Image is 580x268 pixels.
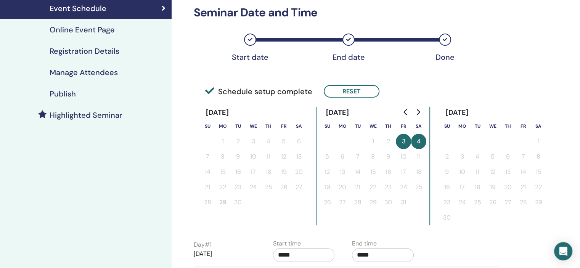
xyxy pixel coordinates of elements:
button: 3 [396,134,411,149]
h4: Manage Attendees [50,68,118,77]
h4: Online Event Page [50,25,115,34]
button: 15 [531,164,546,180]
button: 22 [365,180,381,195]
div: [DATE] [200,107,235,119]
button: 13 [500,164,516,180]
div: Done [426,53,464,62]
button: 3 [455,149,470,164]
button: 29 [215,195,230,210]
th: Saturday [531,119,546,134]
button: 24 [396,180,411,195]
button: 29 [365,195,381,210]
button: 11 [411,149,426,164]
button: 13 [335,164,350,180]
th: Saturday [411,119,426,134]
button: 11 [261,149,276,164]
button: 10 [455,164,470,180]
button: 21 [350,180,365,195]
th: Thursday [500,119,516,134]
th: Friday [276,119,291,134]
button: 17 [246,164,261,180]
button: 8 [365,149,381,164]
button: 21 [200,180,215,195]
button: 7 [350,149,365,164]
button: 22 [215,180,230,195]
th: Friday [516,119,531,134]
button: 23 [230,180,246,195]
button: 28 [516,195,531,210]
h4: Event Schedule [50,4,106,13]
button: 20 [291,164,307,180]
div: End date [329,53,368,62]
button: 4 [470,149,485,164]
button: 24 [455,195,470,210]
button: 27 [500,195,516,210]
button: 2 [230,134,246,149]
button: 18 [470,180,485,195]
button: 18 [411,164,426,180]
button: 4 [411,134,426,149]
h4: Highlighted Seminar [50,111,122,120]
button: 10 [246,149,261,164]
th: Monday [455,119,470,134]
button: 18 [261,164,276,180]
button: 8 [531,149,546,164]
th: Sunday [439,119,455,134]
button: 7 [200,149,215,164]
button: 28 [200,195,215,210]
button: 9 [439,164,455,180]
div: Open Intercom Messenger [554,242,572,260]
th: Tuesday [470,119,485,134]
button: 1 [531,134,546,149]
button: 15 [215,164,230,180]
button: 6 [291,134,307,149]
button: 26 [320,195,335,210]
span: Schedule setup complete [205,86,312,97]
button: 26 [485,195,500,210]
button: 29 [531,195,546,210]
button: 30 [230,195,246,210]
button: 12 [485,164,500,180]
th: Tuesday [350,119,365,134]
button: 2 [439,149,455,164]
h3: Seminar Date and Time [189,6,491,19]
button: 6 [335,149,350,164]
label: Day # 1 [194,240,212,249]
button: 13 [291,149,307,164]
button: 23 [439,195,455,210]
button: 19 [276,164,291,180]
button: 12 [276,149,291,164]
button: 19 [320,180,335,195]
div: Start date [231,53,269,62]
button: 9 [381,149,396,164]
button: 1 [215,134,230,149]
button: Go to next month [412,104,424,120]
p: [DATE] [194,249,255,258]
button: 31 [396,195,411,210]
th: Tuesday [230,119,246,134]
button: 15 [365,164,381,180]
button: 22 [531,180,546,195]
button: 5 [485,149,500,164]
button: 9 [230,149,246,164]
button: Reset [324,85,379,98]
button: 27 [335,195,350,210]
button: 21 [516,180,531,195]
button: 6 [500,149,516,164]
th: Thursday [381,119,396,134]
button: 30 [439,210,455,225]
button: 17 [396,164,411,180]
button: 23 [381,180,396,195]
button: 10 [396,149,411,164]
button: 16 [439,180,455,195]
button: 11 [470,164,485,180]
button: 5 [320,149,335,164]
button: 16 [381,164,396,180]
button: 25 [470,195,485,210]
button: 14 [350,164,365,180]
button: 3 [246,134,261,149]
button: 14 [516,164,531,180]
button: 7 [516,149,531,164]
th: Wednesday [246,119,261,134]
button: 20 [335,180,350,195]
